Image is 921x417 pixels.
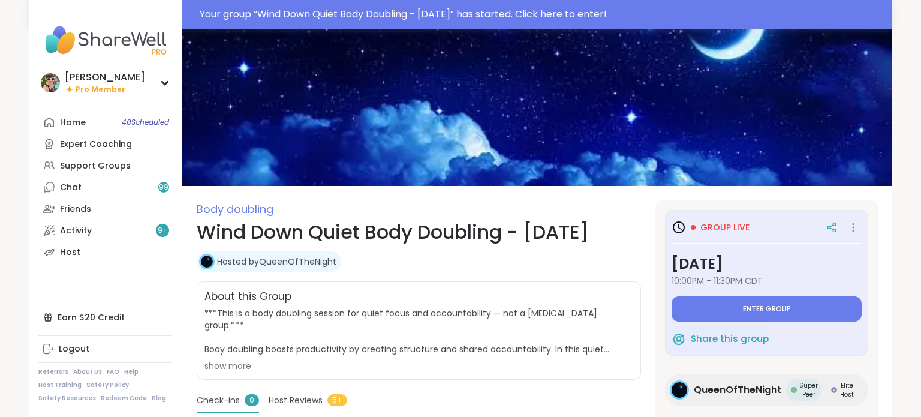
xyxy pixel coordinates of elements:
[197,202,273,217] span: Body doubling
[38,381,82,389] a: Host Training
[269,394,323,407] span: Host Reviews
[159,182,168,193] span: 99
[791,387,797,393] img: Super Peer
[60,247,80,259] div: Host
[672,296,862,322] button: Enter group
[665,374,868,406] a: QueenOfTheNightQueenOfTheNightSuper PeerSuper PeerElite HostElite Host
[158,226,168,236] span: 9 +
[743,304,791,314] span: Enter group
[672,275,862,287] span: 10:00PM - 11:30PM CDT
[672,382,687,398] img: QueenOfTheNight
[38,112,172,133] a: Home40Scheduled
[152,394,166,403] a: Blog
[65,71,145,84] div: [PERSON_NAME]
[122,118,169,127] span: 40 Scheduled
[831,387,837,393] img: Elite Host
[60,160,131,172] div: Support Groups
[197,218,641,247] h1: Wind Down Quiet Body Doubling - [DATE]
[107,368,119,376] a: FAQ
[839,381,854,399] span: Elite Host
[672,332,686,346] img: ShareWell Logomark
[76,85,125,95] span: Pro Member
[73,368,102,376] a: About Us
[60,117,86,129] div: Home
[38,198,172,220] a: Friends
[86,381,129,389] a: Safety Policy
[38,394,96,403] a: Safety Resources
[799,381,818,399] span: Super Peer
[41,73,60,92] img: Adrienne_QueenOfTheDawn
[38,220,172,241] a: Activity9+
[124,368,139,376] a: Help
[700,221,750,233] span: Group live
[672,326,769,352] button: Share this group
[60,225,92,237] div: Activity
[204,360,633,372] div: show more
[60,182,82,194] div: Chat
[691,332,769,346] span: Share this group
[38,368,68,376] a: Referrals
[694,383,781,397] span: QueenOfTheNight
[200,7,885,22] div: Your group “ Wind Down Quiet Body Doubling - [DATE] ” has started. Click here to enter!
[38,133,172,155] a: Expert Coaching
[38,307,172,328] div: Earn $20 Credit
[182,29,892,186] img: Wind Down Quiet Body Doubling - Thursday cover image
[60,203,91,215] div: Friends
[38,338,172,360] a: Logout
[327,394,347,406] span: 5+
[197,394,240,407] span: Check-ins
[217,256,336,268] a: Hosted byQueenOfTheNight
[201,256,213,268] img: QueenOfTheNight
[245,394,259,406] span: 0
[204,289,291,305] h2: About this Group
[38,19,172,61] img: ShareWell Nav Logo
[672,253,862,275] h3: [DATE]
[60,139,132,151] div: Expert Coaching
[101,394,147,403] a: Redeem Code
[59,343,89,355] div: Logout
[38,176,172,198] a: Chat99
[38,155,172,176] a: Support Groups
[38,241,172,263] a: Host
[204,307,633,355] span: ***This is a body doubling session for quiet focus and accountability — not a [MEDICAL_DATA] grou...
